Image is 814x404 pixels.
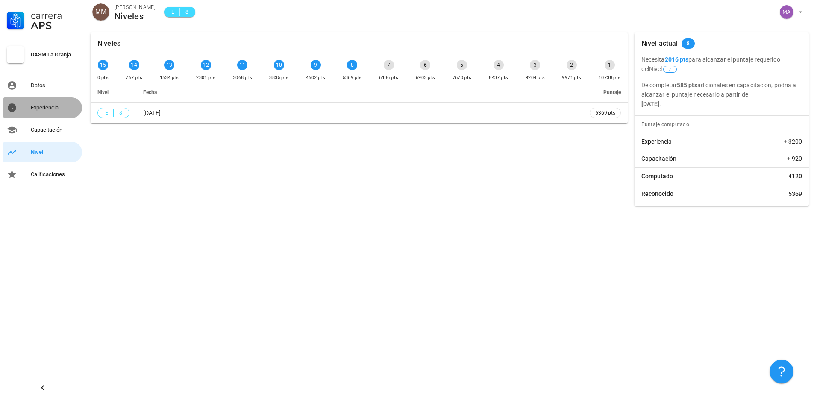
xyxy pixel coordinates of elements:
div: 767 pts [126,74,142,82]
span: MM [95,3,107,21]
div: 14 [129,60,139,70]
div: 1 [605,60,615,70]
div: 1534 pts [160,74,179,82]
div: 9 [311,60,321,70]
div: Nivel actual [641,32,678,55]
div: 3835 pts [269,74,288,82]
b: 2016 pts [665,56,689,63]
span: + 3200 [784,137,802,146]
div: Datos [31,82,79,89]
span: 4120 [788,172,802,180]
a: Nivel [3,142,82,162]
div: 12 [201,60,211,70]
div: 15 [98,60,108,70]
b: 585 pts [677,82,697,88]
span: [DATE] [143,109,161,116]
div: 0 pts [97,74,109,82]
p: Necesita para alcanzar el puntaje requerido del [641,55,802,74]
b: [DATE] [641,100,660,107]
div: 5 [457,60,467,70]
a: Capacitación [3,120,82,140]
div: Niveles [97,32,120,55]
span: Reconocido [641,189,673,198]
th: Fecha [136,82,583,103]
a: Calificaciones [3,164,82,185]
a: Experiencia [3,97,82,118]
div: 2301 pts [196,74,215,82]
div: 7 [384,60,394,70]
div: DASM La Granja [31,51,79,58]
div: Calificaciones [31,171,79,178]
div: 10 [274,60,284,70]
div: Niveles [115,12,156,21]
div: Carrera [31,10,79,21]
span: 5369 [788,189,802,198]
span: E [169,8,176,16]
div: 9204 pts [526,74,545,82]
div: APS [31,21,79,31]
div: 6903 pts [416,74,435,82]
div: 7670 pts [453,74,472,82]
span: 7 [669,66,671,72]
div: 8437 pts [489,74,508,82]
div: Puntaje computado [638,116,809,133]
span: 8 [687,38,690,49]
div: avatar [92,3,109,21]
div: 3068 pts [233,74,252,82]
div: 11 [237,60,247,70]
th: Nivel [91,82,136,103]
span: Capacitación [641,154,676,163]
span: Experiencia [641,137,672,146]
span: 5369 pts [595,109,615,117]
div: 6 [420,60,430,70]
span: 8 [183,8,190,16]
th: Puntaje [583,82,628,103]
div: 4 [494,60,504,70]
span: Computado [641,172,673,180]
span: Puntaje [603,89,621,95]
div: 10738 pts [599,74,621,82]
div: 6136 pts [379,74,398,82]
div: Nivel [31,149,79,156]
div: 13 [164,60,174,70]
span: E [103,109,110,117]
div: [PERSON_NAME] [115,3,156,12]
span: Nivel [97,89,109,95]
a: Datos [3,75,82,96]
div: 5369 pts [343,74,362,82]
span: Fecha [143,89,157,95]
div: 4602 pts [306,74,325,82]
div: Capacitación [31,127,79,133]
div: 3 [530,60,540,70]
p: De completar adicionales en capacitación, podría a alcanzar el puntaje necesario a partir del . [641,80,802,109]
span: Nivel [649,65,678,72]
div: 2 [567,60,577,70]
div: avatar [780,5,793,19]
div: 9971 pts [562,74,581,82]
div: Experiencia [31,104,79,111]
div: 8 [347,60,357,70]
span: + 920 [787,154,802,163]
span: 8 [117,109,124,117]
